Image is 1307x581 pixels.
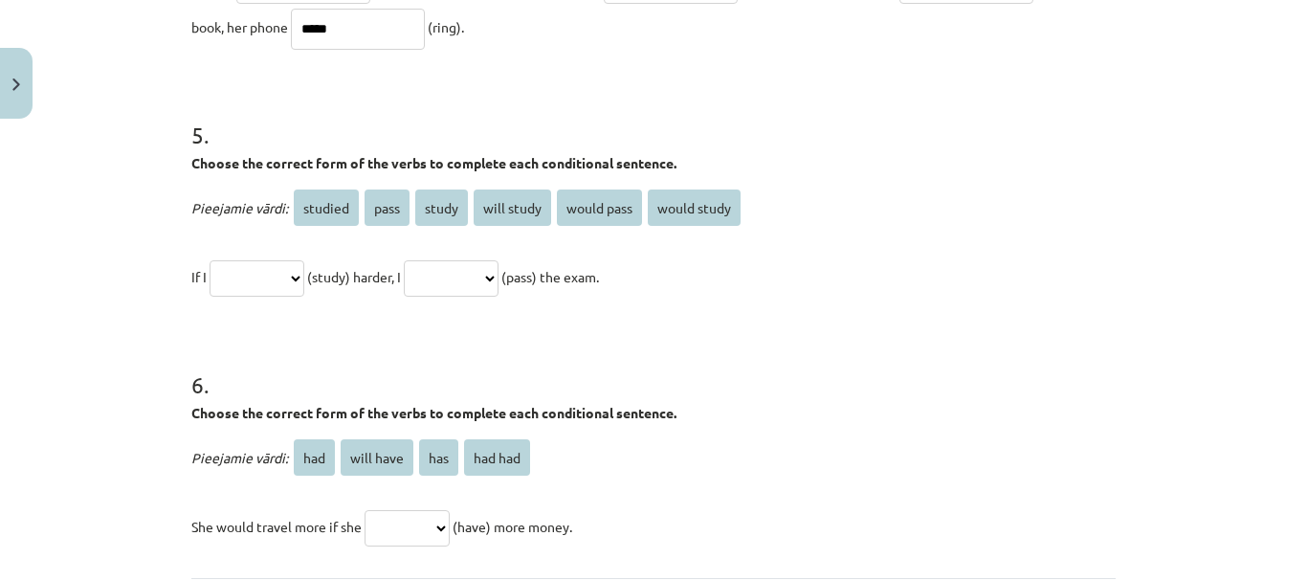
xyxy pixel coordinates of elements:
span: If I [191,268,207,285]
span: (have) more money. [453,518,572,535]
strong: Choose the correct form of the verbs to complete each conditional sentence. [191,154,676,171]
h1: 6 . [191,338,1116,397]
span: has [419,439,458,476]
span: She would travel more if she [191,518,362,535]
span: study [415,190,468,226]
span: would pass [557,190,642,226]
span: (ring). [428,18,464,35]
span: Pieejamie vārdi: [191,199,288,216]
span: had had [464,439,530,476]
span: Pieejamie vārdi: [191,449,288,466]
span: would study [648,190,741,226]
strong: Choose the correct form of the verbs to complete each conditional sentence. [191,404,676,421]
span: will study [474,190,551,226]
span: (pass) the exam. [501,268,599,285]
span: studied [294,190,359,226]
span: (study) harder, I [307,268,401,285]
h1: 5 . [191,88,1116,147]
img: icon-close-lesson-0947bae3869378f0d4975bcd49f059093ad1ed9edebbc8119c70593378902aed.svg [12,78,20,91]
span: will have [341,439,413,476]
span: had [294,439,335,476]
span: pass [365,190,410,226]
